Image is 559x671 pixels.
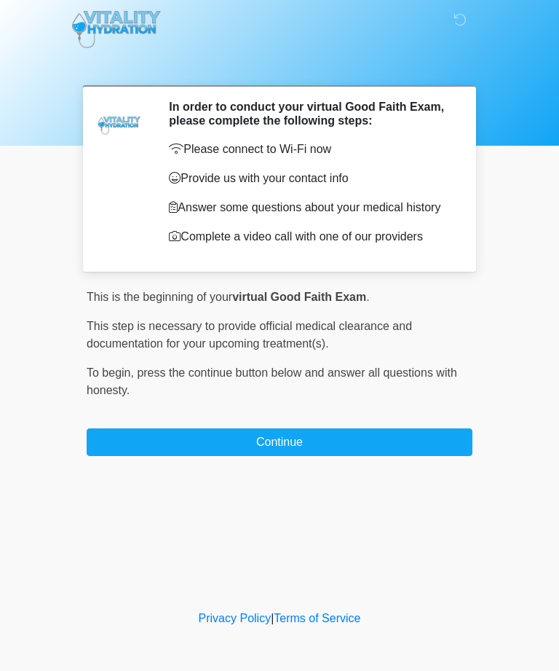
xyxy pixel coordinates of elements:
span: To begin, [87,366,137,379]
span: . [366,291,369,303]
span: This is the beginning of your [87,291,232,303]
h1: ‎ ‎ ‎ ‎ [76,52,483,79]
a: Terms of Service [274,612,360,624]
p: Answer some questions about your medical history [169,199,451,216]
p: Provide us with your contact info [169,170,451,187]
a: | [271,612,274,624]
strong: virtual Good Faith Exam [232,291,366,303]
p: Please connect to Wi-Fi now [169,141,451,158]
h2: In order to conduct your virtual Good Faith Exam, please complete the following steps: [169,100,451,127]
span: press the continue button below and answer all questions with honesty. [87,366,457,396]
button: Continue [87,428,472,456]
img: Vitality Hydration Logo [72,11,161,48]
p: Complete a video call with one of our providers [169,228,451,246]
img: Agent Avatar [98,100,141,144]
a: Privacy Policy [199,612,271,624]
span: This step is necessary to provide official medical clearance and documentation for your upcoming ... [87,320,412,350]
